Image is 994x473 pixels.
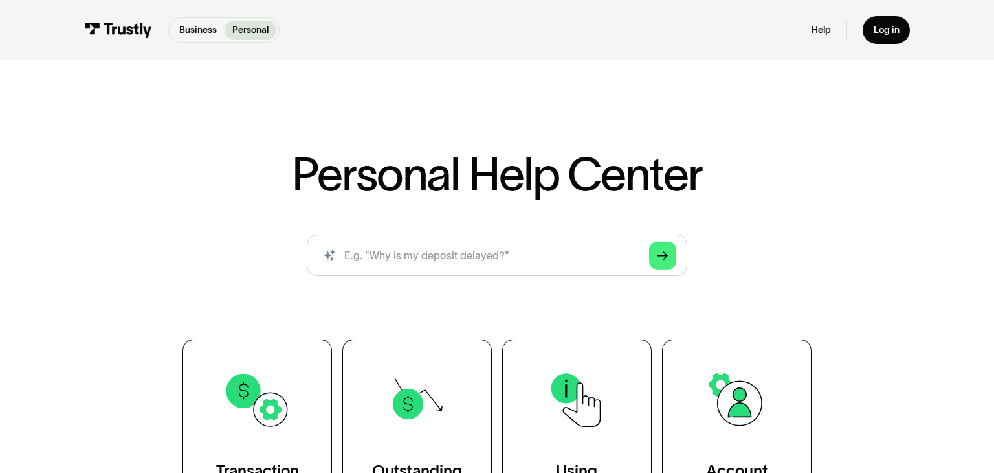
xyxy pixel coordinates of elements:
[812,24,831,36] a: Help
[292,152,701,198] h1: Personal Help Center
[232,23,269,37] p: Personal
[863,16,909,44] a: Log in
[307,235,687,277] form: Search
[84,23,152,37] img: Trustly Logo
[307,235,687,277] input: search
[225,21,276,40] a: Personal
[171,21,225,40] a: Business
[874,24,900,36] div: Log in
[179,23,217,37] p: Business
